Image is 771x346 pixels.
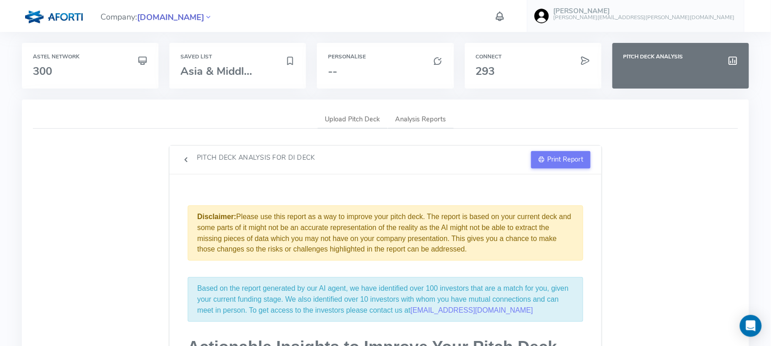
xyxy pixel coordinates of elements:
[476,54,591,60] h6: Connect
[197,283,574,315] p: Based on the report generated by our AI agent, we have identified over 100 investors that are a m...
[180,54,295,60] h6: Saved List
[197,213,236,220] strong: Disclaimer:
[137,11,204,24] span: [DOMAIN_NAME]
[623,54,738,60] h6: Pitch Deck Analysis
[534,9,549,23] img: user-image
[554,15,735,21] h6: [PERSON_NAME][EMAIL_ADDRESS][PERSON_NAME][DOMAIN_NAME]
[317,110,388,129] a: Upload Pitch Deck
[328,64,337,79] span: --
[328,54,443,60] h6: Personalise
[180,64,252,79] span: Asia & Middl...
[100,8,212,24] span: Company:
[476,64,495,79] span: 293
[197,211,574,255] p: Please use this report as a way to improve your pitch deck. The report is based on your current d...
[740,315,762,337] div: Open Intercom Messenger
[33,64,52,79] span: 300
[554,7,735,15] h5: [PERSON_NAME]
[197,154,315,162] h2: Pitch Deck Analysis for DI DECK
[137,11,204,22] a: [DOMAIN_NAME]
[388,110,454,129] a: Analysis Reports
[33,54,148,60] h6: Astel Network
[411,306,533,314] a: [EMAIL_ADDRESS][DOMAIN_NAME]
[531,151,591,168] button: Print Report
